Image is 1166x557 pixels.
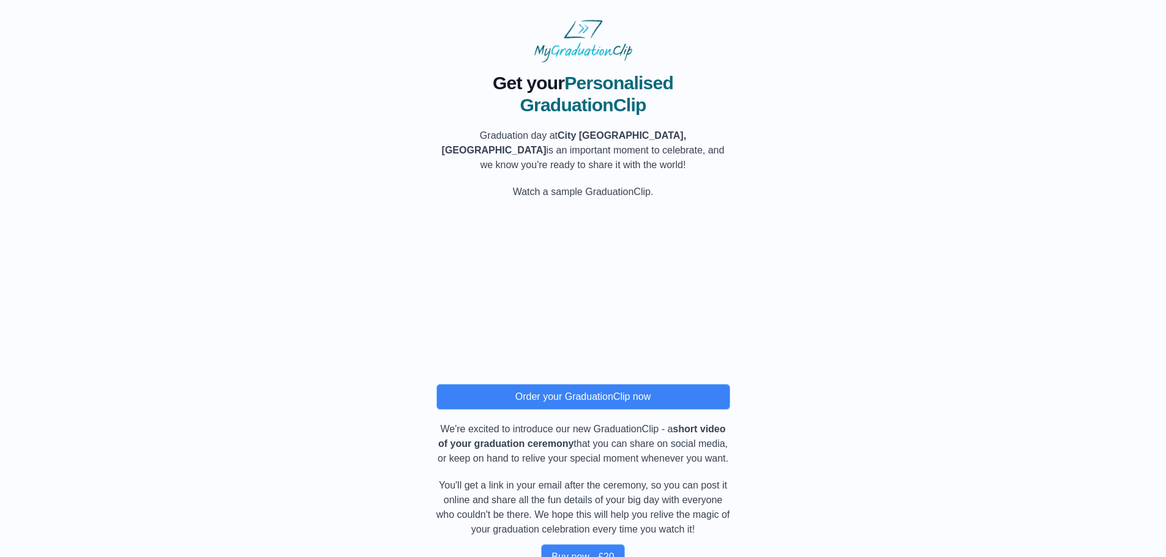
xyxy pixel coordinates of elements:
p: We're excited to introduce our new GraduationClip - a that you can share on social media, or keep... [436,422,730,466]
p: Watch a sample GraduationClip. [436,185,730,199]
span: Get your [493,73,564,93]
span: Personalised GraduationClip [520,73,673,115]
button: Order your GraduationClip now [436,384,730,410]
img: MyGraduationClip [534,20,632,62]
b: City [GEOGRAPHIC_DATA], [GEOGRAPHIC_DATA] [442,130,687,155]
p: Graduation day at is an important moment to celebrate, and we know you're ready to share it with ... [436,128,730,172]
iframe: MyGraduationClip [436,212,730,377]
b: short video of your graduation ceremony [438,424,726,449]
p: You'll get a link in your email after the ceremony, so you can post it online and share all the f... [436,478,730,537]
